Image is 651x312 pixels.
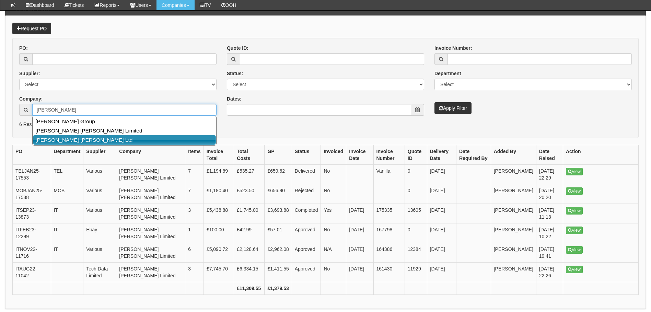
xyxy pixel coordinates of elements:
[185,165,204,184] td: 7
[405,145,427,165] th: Quote ID
[566,207,583,215] a: View
[491,263,536,282] td: [PERSON_NAME]
[33,135,216,145] a: [PERSON_NAME] [PERSON_NAME] Ltd
[51,243,83,263] td: IT
[321,145,346,165] th: Invoiced
[185,184,204,204] td: 7
[405,223,427,243] td: 0
[13,204,51,223] td: ITSEP23-13873
[566,227,583,234] a: View
[373,223,405,243] td: 167798
[83,243,116,263] td: Various
[434,45,472,51] label: Invoice Number:
[427,243,456,263] td: [DATE]
[405,263,427,282] td: 11929
[265,204,292,223] td: £3,693.88
[563,145,639,165] th: Action
[234,204,265,223] td: £1,745.00
[346,263,373,282] td: [DATE]
[83,145,116,165] th: Supplier
[227,95,242,102] label: Dates:
[536,145,563,165] th: Date Raised
[265,145,292,165] th: GP
[566,266,583,273] a: View
[456,145,491,165] th: Date Required By
[265,223,292,243] td: £57.01
[536,204,563,223] td: [DATE] 11:13
[346,243,373,263] td: [DATE]
[373,204,405,223] td: 175335
[185,223,204,243] td: 1
[536,223,563,243] td: [DATE] 10:22
[234,263,265,282] td: £6,334.15
[19,45,28,51] label: PO:
[321,165,346,184] td: No
[536,184,563,204] td: [DATE] 20:20
[83,263,116,282] td: Tech Data Limited
[204,243,234,263] td: £5,090.72
[405,165,427,184] td: 0
[234,243,265,263] td: £2,128.64
[204,184,234,204] td: £1,180.40
[204,263,234,282] td: £7,745.70
[13,165,51,184] td: TELJAN25-17553
[13,184,51,204] td: MOBJAN25-17538
[116,263,185,282] td: [PERSON_NAME] [PERSON_NAME] Limited
[116,184,185,204] td: [PERSON_NAME] [PERSON_NAME] Limited
[346,145,373,165] th: Invoice Date
[33,117,216,126] a: [PERSON_NAME] Group
[292,204,321,223] td: Completed
[185,263,204,282] td: 3
[321,243,346,263] td: N/A
[204,204,234,223] td: £5,438.88
[373,243,405,263] td: 164386
[265,165,292,184] td: £659.62
[346,204,373,223] td: [DATE]
[321,184,346,204] td: No
[346,223,373,243] td: [DATE]
[265,184,292,204] td: £656.90
[292,165,321,184] td: Delivered
[13,243,51,263] td: ITNOV22-11716
[51,165,83,184] td: TEL
[116,243,185,263] td: [PERSON_NAME] [PERSON_NAME] Limited
[185,145,204,165] th: Items
[434,70,461,77] label: Department
[12,23,51,34] a: Request PO
[13,145,51,165] th: PO
[566,168,583,175] a: View
[292,223,321,243] td: Approved
[292,184,321,204] td: Rejected
[204,223,234,243] td: £100.00
[321,204,346,223] td: Yes
[51,184,83,204] td: MOB
[292,145,321,165] th: Status
[185,204,204,223] td: 3
[116,204,185,223] td: [PERSON_NAME] [PERSON_NAME] Limited
[491,184,536,204] td: [PERSON_NAME]
[566,246,583,254] a: View
[234,223,265,243] td: £42.99
[405,204,427,223] td: 13605
[321,263,346,282] td: No
[204,145,234,165] th: Invoice Total
[265,282,292,295] th: £1,379.53
[566,187,583,195] a: View
[373,165,405,184] td: Vanilla
[19,121,632,128] p: 6 Results
[536,165,563,184] td: [DATE] 22:29
[234,282,265,295] th: £11,309.55
[83,184,116,204] td: Various
[427,165,456,184] td: [DATE]
[491,223,536,243] td: [PERSON_NAME]
[234,145,265,165] th: Total Costs
[536,243,563,263] td: [DATE] 19:41
[227,45,248,51] label: Quote ID:
[427,263,456,282] td: [DATE]
[427,204,456,223] td: [DATE]
[116,145,185,165] th: Company
[227,70,243,77] label: Status:
[491,165,536,184] td: [PERSON_NAME]
[234,184,265,204] td: £523.50
[491,145,536,165] th: Added By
